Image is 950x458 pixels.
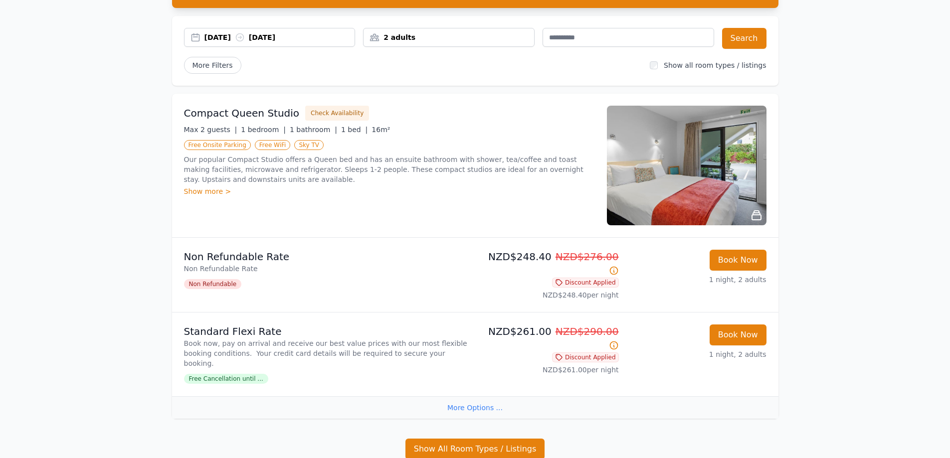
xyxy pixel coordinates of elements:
[479,290,619,300] p: NZD$248.40 per night
[372,126,390,134] span: 16m²
[184,338,471,368] p: Book now, pay on arrival and receive our best value prices with our most flexible booking conditi...
[627,349,766,359] p: 1 night, 2 adults
[341,126,368,134] span: 1 bed |
[710,324,766,345] button: Book Now
[556,251,619,263] span: NZD$276.00
[294,140,324,150] span: Sky TV
[184,264,471,274] p: Non Refundable Rate
[184,140,251,150] span: Free Onsite Parking
[184,186,595,196] div: Show more >
[204,32,355,42] div: [DATE] [DATE]
[241,126,286,134] span: 1 bedroom |
[184,154,595,184] p: Our popular Compact Studio offers a Queen bed and has an ensuite bathroom with shower, tea/coffee...
[479,365,619,375] p: NZD$261.00 per night
[255,140,291,150] span: Free WiFi
[722,28,766,49] button: Search
[172,396,778,419] div: More Options ...
[290,126,337,134] span: 1 bathroom |
[364,32,534,42] div: 2 adults
[184,57,241,74] span: More Filters
[184,324,471,338] p: Standard Flexi Rate
[556,325,619,337] span: NZD$290.00
[479,250,619,278] p: NZD$248.40
[184,250,471,264] p: Non Refundable Rate
[710,250,766,271] button: Book Now
[184,374,268,384] span: Free Cancellation until ...
[664,61,766,69] label: Show all room types / listings
[184,126,237,134] span: Max 2 guests |
[184,279,242,289] span: Non Refundable
[479,324,619,352] p: NZD$261.00
[552,352,619,362] span: Discount Applied
[305,106,369,121] button: Check Availability
[184,106,300,120] h3: Compact Queen Studio
[627,275,766,285] p: 1 night, 2 adults
[552,278,619,288] span: Discount Applied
